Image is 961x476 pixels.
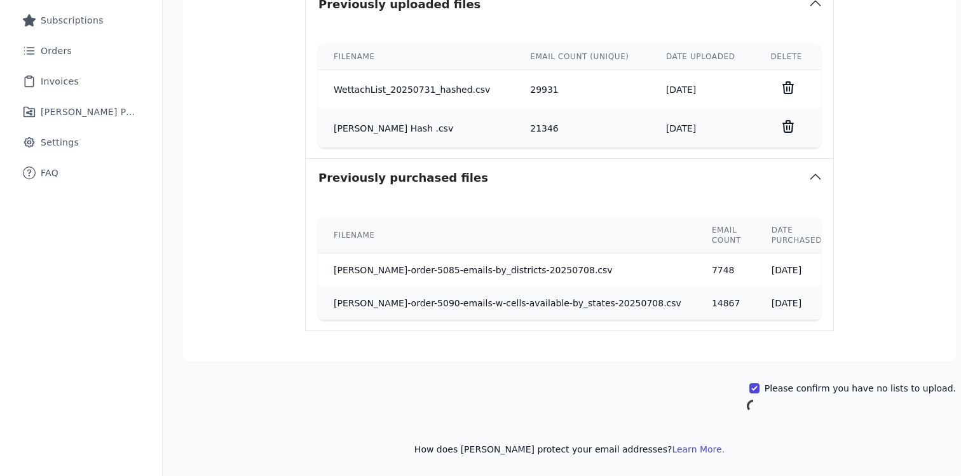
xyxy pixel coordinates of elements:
h3: Previously purchased files [318,169,488,187]
button: Previously purchased files [306,159,833,197]
a: Subscriptions [10,6,152,34]
span: Invoices [41,75,79,88]
a: Invoices [10,67,152,95]
span: Subscriptions [41,14,104,27]
th: Delete [755,44,821,70]
th: Filename [318,44,515,70]
td: [DATE] [756,287,837,320]
a: FAQ [10,159,152,187]
th: Email count [697,217,756,254]
a: Orders [10,37,152,65]
p: How does [PERSON_NAME] protect your email addresses? [183,443,956,456]
td: [PERSON_NAME]-order-5085-emails-by_districts-20250708.csv [318,254,697,287]
td: [DATE] [651,70,756,109]
button: Learn More. [672,443,725,456]
td: 21346 [515,109,651,147]
th: Date purchased [756,217,837,254]
td: [DATE] [651,109,756,147]
td: [DATE] [756,254,837,287]
span: [PERSON_NAME] Performance [41,105,137,118]
th: Filename [318,217,697,254]
td: [PERSON_NAME]-order-5090-emails-w-cells-available-by_states-20250708.csv [318,287,697,320]
a: Settings [10,128,152,156]
td: 7748 [697,254,756,287]
span: Settings [41,136,79,149]
label: Please confirm you have no lists to upload. [765,382,956,395]
td: WettachList_20250731_hashed.csv [318,70,515,109]
span: Orders [41,44,72,57]
th: Date uploaded [651,44,756,70]
td: 14867 [697,287,756,320]
span: FAQ [41,167,58,179]
td: [PERSON_NAME] Hash .csv [318,109,515,147]
th: Email count (unique) [515,44,651,70]
a: [PERSON_NAME] Performance [10,98,152,126]
td: 29931 [515,70,651,109]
